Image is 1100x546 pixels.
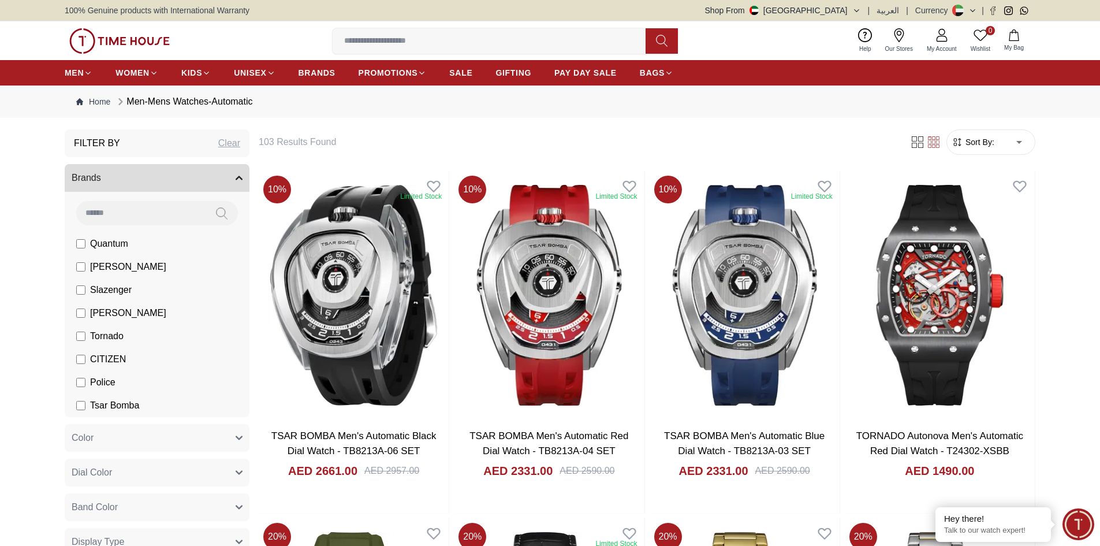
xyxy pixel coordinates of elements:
h4: AED 2331.00 [483,463,553,479]
input: Slazenger [76,285,85,295]
span: Slazenger [90,283,132,297]
input: Police [76,378,85,387]
span: BAGS [640,67,665,79]
button: My Bag [997,27,1031,54]
nav: Breadcrumb [65,86,1035,118]
span: My Account [922,44,961,53]
div: Men-Mens Watches-Automatic [115,95,252,109]
a: TSAR BOMBA Men's Automatic Blue Dial Watch - TB8213A-03 SET [664,430,825,456]
span: | [906,5,908,16]
span: My Bag [1000,43,1028,52]
span: MEN [65,67,84,79]
a: BRANDS [299,62,335,83]
span: PROMOTIONS [359,67,418,79]
img: ... [69,28,170,54]
span: KIDS [181,67,202,79]
span: Brands [72,171,101,185]
span: Color [72,431,94,445]
span: Dial Color [72,466,112,480]
input: [PERSON_NAME] [76,262,85,272]
a: BAGS [640,62,673,83]
div: AED 2590.00 [560,464,614,478]
span: | [982,5,984,16]
span: Tsar Bomba [90,399,139,413]
a: SALE [449,62,472,83]
button: Dial Color [65,459,249,486]
span: PAY DAY SALE [554,67,617,79]
span: Our Stores [881,44,918,53]
input: Tsar Bomba [76,401,85,410]
span: [PERSON_NAME] [90,260,166,274]
span: 100% Genuine products with International Warranty [65,5,249,16]
h4: AED 2331.00 [678,463,748,479]
a: TSAR BOMBA Men's Automatic Black Dial Watch - TB8213A-06 SET [271,430,437,456]
a: UNISEX [234,62,275,83]
span: Wishlist [966,44,995,53]
span: 10 % [654,176,682,203]
span: Band Color [72,500,118,514]
img: TSAR BOMBA Men's Automatic Blue Dial Watch - TB8213A-03 SET [650,171,840,419]
span: UNISEX [234,67,266,79]
div: AED 2957.00 [364,464,419,478]
a: Our Stores [878,26,920,55]
img: TSAR BOMBA Men's Automatic Red Dial Watch - TB8213A-04 SET [454,171,644,419]
span: Quantum [90,237,128,251]
span: BRANDS [299,67,335,79]
input: [PERSON_NAME] [76,309,85,318]
div: Clear [218,136,240,150]
a: 0Wishlist [964,26,997,55]
h4: AED 2661.00 [288,463,357,479]
button: Shop From[GEOGRAPHIC_DATA] [705,5,861,16]
a: WOMEN [115,62,158,83]
a: Instagram [1004,6,1013,15]
a: Help [852,26,878,55]
a: TORNADO Autonova Men's Automatic Red Dial Watch - T24302-XSBB [856,430,1023,456]
a: PAY DAY SALE [554,62,617,83]
span: | [868,5,870,16]
h6: 103 Results Found [259,135,896,149]
a: Whatsapp [1020,6,1028,15]
span: 10 % [458,176,486,203]
a: PROMOTIONS [359,62,427,83]
input: Quantum [76,239,85,248]
div: AED 2590.00 [755,464,810,478]
div: Limited Stock [400,192,442,201]
button: العربية [877,5,899,16]
span: [PERSON_NAME] [90,306,166,320]
div: Limited Stock [595,192,637,201]
img: TORNADO Autonova Men's Automatic Red Dial Watch - T24302-XSBB [845,171,1035,419]
span: 0 [986,26,995,35]
a: MEN [65,62,92,83]
div: Chat Widget [1062,508,1094,540]
span: GIFTING [495,67,531,79]
span: CITIZEN [90,352,126,366]
input: CITIZEN [76,355,85,364]
div: Limited Stock [791,192,833,201]
button: Brands [65,164,249,192]
button: Color [65,424,249,452]
h3: Filter By [74,136,120,150]
a: KIDS [181,62,211,83]
img: United Arab Emirates [750,6,759,15]
a: Home [76,96,110,107]
input: Tornado [76,332,85,341]
span: 10 % [263,176,291,203]
div: Currency [915,5,953,16]
div: Hey there! [944,513,1042,525]
img: TSAR BOMBA Men's Automatic Black Dial Watch - TB8213A-06 SET [259,171,449,419]
a: GIFTING [495,62,531,83]
button: Sort By: [952,136,994,148]
span: Help [855,44,876,53]
button: Band Color [65,493,249,521]
p: Talk to our watch expert! [944,526,1042,536]
span: SALE [449,67,472,79]
h4: AED 1490.00 [905,463,974,479]
span: Tornado [90,329,124,343]
span: Sort By: [963,136,994,148]
a: TSAR BOMBA Men's Automatic Red Dial Watch - TB8213A-04 SET [469,430,628,456]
